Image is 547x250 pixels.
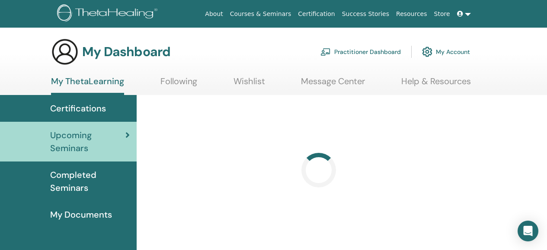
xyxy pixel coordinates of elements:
div: Open Intercom Messenger [518,221,538,241]
a: Practitioner Dashboard [320,42,401,61]
span: Certifications [50,102,106,115]
a: About [202,6,226,22]
span: Completed Seminars [50,168,130,194]
a: My ThetaLearning [51,76,124,95]
a: Courses & Seminars [227,6,295,22]
img: cog.svg [422,44,432,59]
a: Following [160,76,197,93]
img: logo.png [57,4,160,24]
a: Store [431,6,454,22]
span: Upcoming Seminars [50,129,125,155]
a: Help & Resources [401,76,471,93]
span: My Documents [50,208,112,221]
a: Wishlist [234,76,265,93]
a: My Account [422,42,470,61]
h3: My Dashboard [82,44,170,60]
a: Certification [294,6,338,22]
img: chalkboard-teacher.svg [320,48,331,56]
a: Success Stories [339,6,393,22]
a: Resources [393,6,431,22]
img: generic-user-icon.jpg [51,38,79,66]
a: Message Center [301,76,365,93]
